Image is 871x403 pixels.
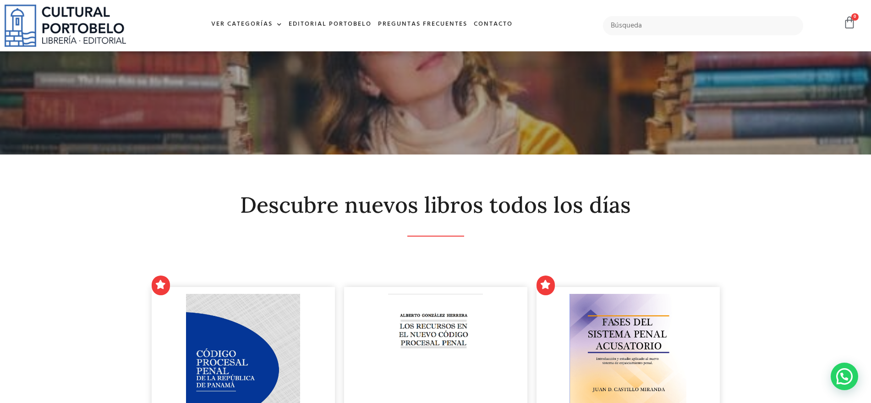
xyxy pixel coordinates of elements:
h2: Descubre nuevos libros todos los días [152,193,720,217]
a: Ver Categorías [208,15,285,34]
a: 0 [843,16,856,29]
input: Búsqueda [603,16,804,35]
a: Editorial Portobelo [285,15,375,34]
a: Preguntas frecuentes [375,15,471,34]
a: Contacto [471,15,516,34]
span: 0 [851,13,859,21]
